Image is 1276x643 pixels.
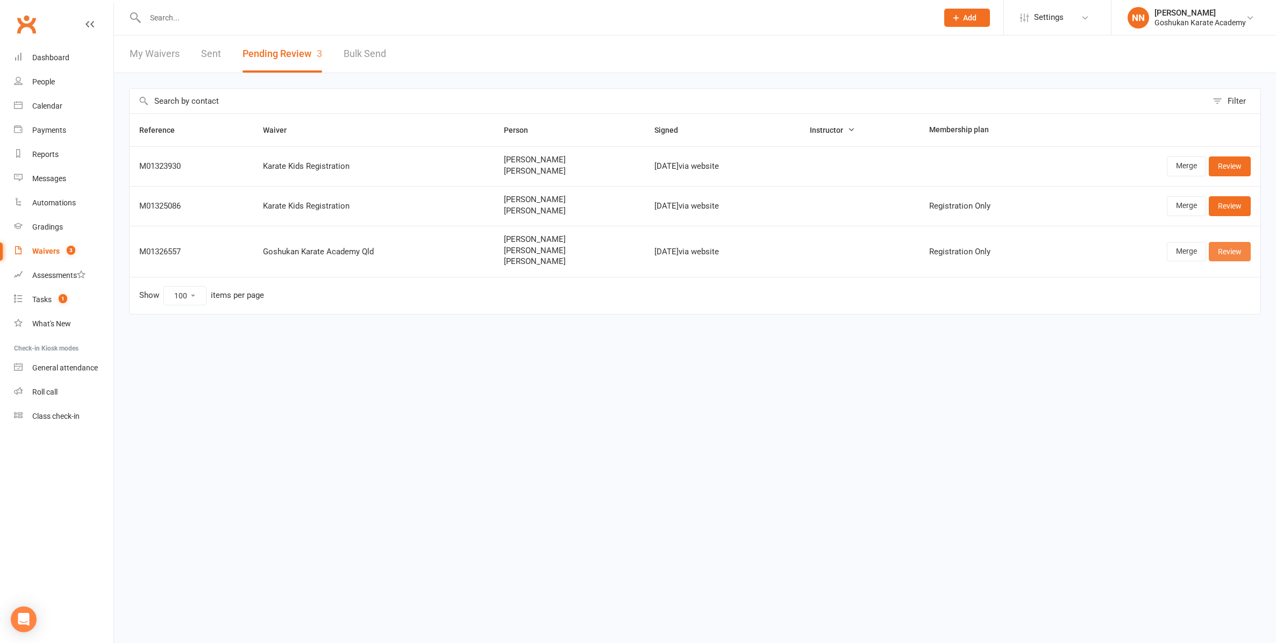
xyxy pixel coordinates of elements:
[59,294,67,303] span: 1
[810,124,855,137] button: Instructor
[14,142,113,167] a: Reports
[32,271,85,280] div: Assessments
[317,48,322,59] span: 3
[32,223,63,231] div: Gradings
[14,118,113,142] a: Payments
[654,162,790,171] div: [DATE] via website
[1154,18,1246,27] div: Goshukan Karate Academy
[810,126,855,134] span: Instructor
[139,286,264,305] div: Show
[14,215,113,239] a: Gradings
[139,124,187,137] button: Reference
[11,606,37,632] div: Open Intercom Messenger
[919,114,1069,146] th: Membership plan
[14,380,113,404] a: Roll call
[32,126,66,134] div: Payments
[504,124,540,137] button: Person
[654,124,690,137] button: Signed
[504,126,540,134] span: Person
[14,46,113,70] a: Dashboard
[211,291,264,300] div: items per page
[263,202,484,211] div: Karate Kids Registration
[13,11,40,38] a: Clubworx
[504,246,635,255] span: [PERSON_NAME]
[963,13,976,22] span: Add
[1128,7,1149,28] div: NN
[944,9,990,27] button: Add
[1209,156,1251,176] a: Review
[32,295,52,304] div: Tasks
[139,126,187,134] span: Reference
[504,167,635,176] span: [PERSON_NAME]
[344,35,386,73] a: Bulk Send
[32,174,66,183] div: Messages
[504,155,635,165] span: [PERSON_NAME]
[130,35,180,73] a: My Waivers
[14,312,113,336] a: What's New
[130,89,1207,113] input: Search by contact
[654,126,690,134] span: Signed
[14,263,113,288] a: Assessments
[14,404,113,428] a: Class kiosk mode
[32,150,59,159] div: Reports
[263,126,298,134] span: Waiver
[1209,196,1251,216] a: Review
[263,247,484,256] div: Goshukan Karate Academy Qld
[1167,156,1206,176] a: Merge
[1154,8,1246,18] div: [PERSON_NAME]
[32,363,98,372] div: General attendance
[32,53,69,62] div: Dashboard
[32,412,80,420] div: Class check-in
[929,202,1059,211] div: Registration Only
[263,124,298,137] button: Waiver
[504,235,635,244] span: [PERSON_NAME]
[139,202,244,211] div: M01325086
[201,35,221,73] a: Sent
[32,247,60,255] div: Waivers
[14,239,113,263] a: Waivers 3
[243,35,322,73] button: Pending Review3
[1207,89,1260,113] button: Filter
[929,247,1059,256] div: Registration Only
[32,319,71,328] div: What's New
[142,10,930,25] input: Search...
[32,77,55,86] div: People
[32,388,58,396] div: Roll call
[263,162,484,171] div: Karate Kids Registration
[14,356,113,380] a: General attendance kiosk mode
[14,94,113,118] a: Calendar
[32,102,62,110] div: Calendar
[504,206,635,216] span: [PERSON_NAME]
[654,202,790,211] div: [DATE] via website
[504,257,635,266] span: [PERSON_NAME]
[504,195,635,204] span: [PERSON_NAME]
[32,198,76,207] div: Automations
[139,162,244,171] div: M01323930
[139,247,244,256] div: M01326557
[1209,242,1251,261] a: Review
[1167,196,1206,216] a: Merge
[14,167,113,191] a: Messages
[14,70,113,94] a: People
[1167,242,1206,261] a: Merge
[654,247,790,256] div: [DATE] via website
[67,246,75,255] span: 3
[1228,95,1246,108] div: Filter
[1034,5,1064,30] span: Settings
[14,288,113,312] a: Tasks 1
[14,191,113,215] a: Automations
